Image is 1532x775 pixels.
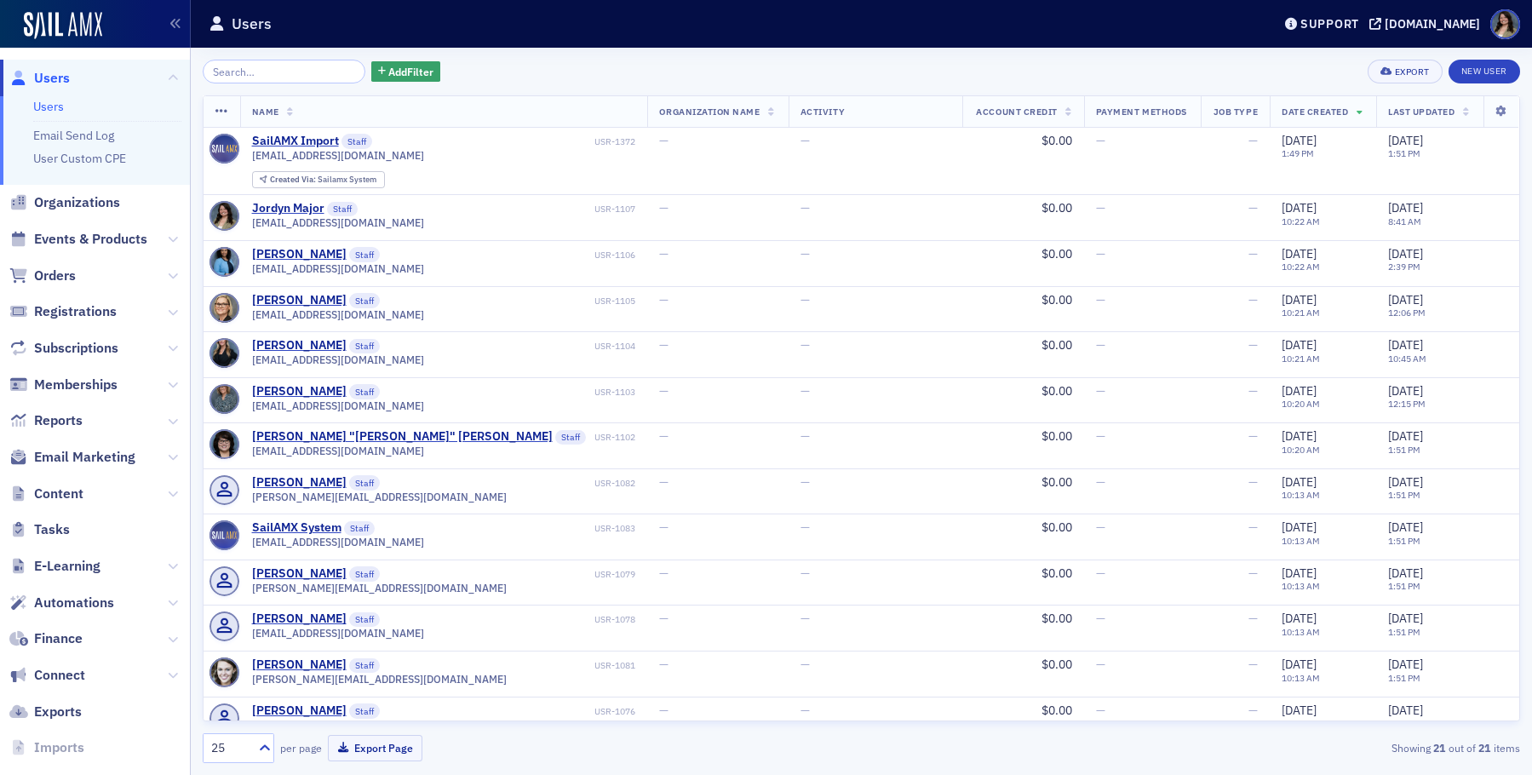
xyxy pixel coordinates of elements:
span: Staff [349,566,380,582]
time: 1:51 PM [1388,626,1420,638]
span: Events & Products [34,230,147,249]
span: [PERSON_NAME][EMAIL_ADDRESS][DOMAIN_NAME] [252,673,507,686]
span: $0.00 [1041,611,1072,626]
span: [DATE] [1282,246,1317,261]
span: [DATE] [1282,200,1317,215]
time: 1:51 PM [1388,580,1420,592]
span: Staff [555,430,586,445]
span: — [659,657,668,672]
span: [EMAIL_ADDRESS][DOMAIN_NAME] [252,536,424,548]
div: USR-1081 [383,660,636,671]
div: Sailamx System [270,175,376,185]
span: Users [34,69,70,88]
div: USR-1372 [376,136,636,147]
label: per page [280,740,322,755]
a: Memberships [9,376,118,394]
span: — [1096,337,1105,353]
span: [DATE] [1282,657,1317,672]
span: — [1096,383,1105,399]
a: Automations [9,594,114,612]
span: — [1248,200,1258,215]
span: — [1248,474,1258,490]
span: Organizations [34,193,120,212]
a: Events & Products [9,230,147,249]
div: USR-1104 [383,341,636,352]
a: [PERSON_NAME] [252,475,347,491]
div: Showing out of items [1093,740,1520,755]
time: 10:13 AM [1282,535,1320,547]
span: [DATE] [1282,611,1317,626]
span: — [800,200,810,215]
span: [PERSON_NAME][EMAIL_ADDRESS][DOMAIN_NAME] [252,719,507,732]
a: [PERSON_NAME] [252,657,347,673]
span: — [659,337,668,353]
time: 10:22 AM [1282,261,1320,273]
span: [EMAIL_ADDRESS][DOMAIN_NAME] [252,216,424,229]
img: SailAMX [24,12,102,39]
time: 1:51 PM [1388,444,1420,456]
time: 12:06 PM [1388,307,1426,319]
span: $0.00 [1041,133,1072,148]
span: — [1248,520,1258,535]
div: Created Via: Sailamx System [252,171,385,189]
div: USR-1103 [383,387,636,398]
time: 1:51 PM [1388,717,1420,729]
span: — [1248,565,1258,581]
time: 1:51 PM [1388,672,1420,684]
span: $0.00 [1041,520,1072,535]
span: — [659,246,668,261]
span: [DATE] [1282,520,1317,535]
span: Automations [34,594,114,612]
span: Staff [349,658,380,674]
span: Add Filter [388,64,433,79]
span: — [1096,657,1105,672]
a: Subscriptions [9,339,118,358]
span: Finance [34,629,83,648]
span: — [1248,246,1258,261]
span: — [1096,200,1105,215]
time: 1:51 PM [1388,147,1420,159]
span: — [1096,520,1105,535]
a: Tasks [9,520,70,539]
span: [PERSON_NAME][EMAIL_ADDRESS][DOMAIN_NAME] [252,491,507,503]
div: USR-1082 [383,478,636,489]
span: — [659,474,668,490]
span: $0.00 [1041,200,1072,215]
a: Content [9,485,83,503]
div: Support [1300,16,1359,32]
span: Payment Methods [1096,106,1187,118]
div: USR-1106 [383,250,636,261]
time: 10:21 AM [1282,307,1320,319]
time: 8:41 AM [1388,215,1421,227]
span: — [659,428,668,444]
button: [DOMAIN_NAME] [1369,18,1486,30]
time: 10:45 AM [1388,353,1426,365]
span: — [800,292,810,307]
div: [PERSON_NAME] [252,247,347,262]
span: — [1096,703,1105,718]
span: Name [252,106,279,118]
div: SailAMX System [252,520,341,536]
span: Staff [341,134,372,149]
span: — [659,292,668,307]
span: — [800,611,810,626]
span: [DATE] [1388,133,1423,148]
button: AddFilter [371,61,441,83]
span: [EMAIL_ADDRESS][DOMAIN_NAME] [252,262,424,275]
span: [DATE] [1388,565,1423,581]
h1: Users [232,14,272,34]
input: Search… [203,60,365,83]
span: [DATE] [1388,200,1423,215]
span: $0.00 [1041,383,1072,399]
span: Job Type [1214,106,1258,118]
time: 2:39 PM [1388,261,1420,273]
span: — [659,703,668,718]
a: Users [9,69,70,88]
div: USR-1083 [378,523,636,534]
a: SailAMX Import [252,134,339,149]
time: 10:13 AM [1282,580,1320,592]
a: [PERSON_NAME] [252,293,347,308]
span: Staff [349,475,380,491]
div: [PERSON_NAME] [252,611,347,627]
